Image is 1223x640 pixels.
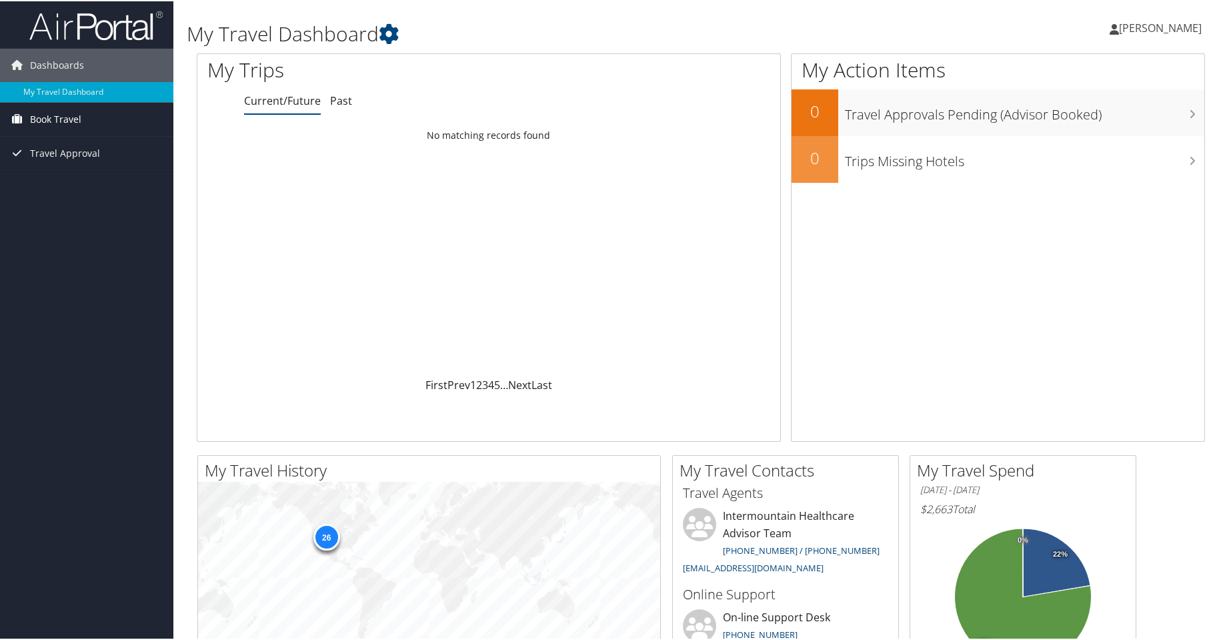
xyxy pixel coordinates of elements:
[508,376,531,391] a: Next
[917,458,1136,481] h2: My Travel Spend
[494,376,500,391] a: 5
[792,145,838,168] h2: 0
[683,483,888,501] h3: Travel Agents
[244,92,321,107] a: Current/Future
[1053,549,1068,557] tspan: 22%
[792,135,1204,182] a: 0Trips Missing Hotels
[207,55,527,83] h1: My Trips
[205,458,660,481] h2: My Travel History
[30,101,81,135] span: Book Travel
[723,543,880,555] a: [PHONE_NUMBER] / [PHONE_NUMBER]
[313,523,339,549] div: 26
[330,92,352,107] a: Past
[845,97,1204,123] h3: Travel Approvals Pending (Advisor Booked)
[447,376,470,391] a: Prev
[920,501,1126,515] h6: Total
[29,9,163,40] img: airportal-logo.png
[488,376,494,391] a: 4
[470,376,476,391] a: 1
[792,99,838,121] h2: 0
[476,376,482,391] a: 2
[723,627,798,639] a: [PHONE_NUMBER]
[792,55,1204,83] h1: My Action Items
[500,376,508,391] span: …
[792,88,1204,135] a: 0Travel Approvals Pending (Advisor Booked)
[1018,535,1028,543] tspan: 0%
[683,561,824,573] a: [EMAIL_ADDRESS][DOMAIN_NAME]
[920,483,1126,495] h6: [DATE] - [DATE]
[197,122,780,146] td: No matching records found
[482,376,488,391] a: 3
[920,501,952,515] span: $2,663
[1119,19,1202,34] span: [PERSON_NAME]
[683,584,888,603] h3: Online Support
[680,458,898,481] h2: My Travel Contacts
[425,376,447,391] a: First
[676,507,895,578] li: Intermountain Healthcare Advisor Team
[187,19,872,47] h1: My Travel Dashboard
[531,376,552,391] a: Last
[30,135,100,169] span: Travel Approval
[845,144,1204,170] h3: Trips Missing Hotels
[30,47,84,81] span: Dashboards
[1110,7,1215,47] a: [PERSON_NAME]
